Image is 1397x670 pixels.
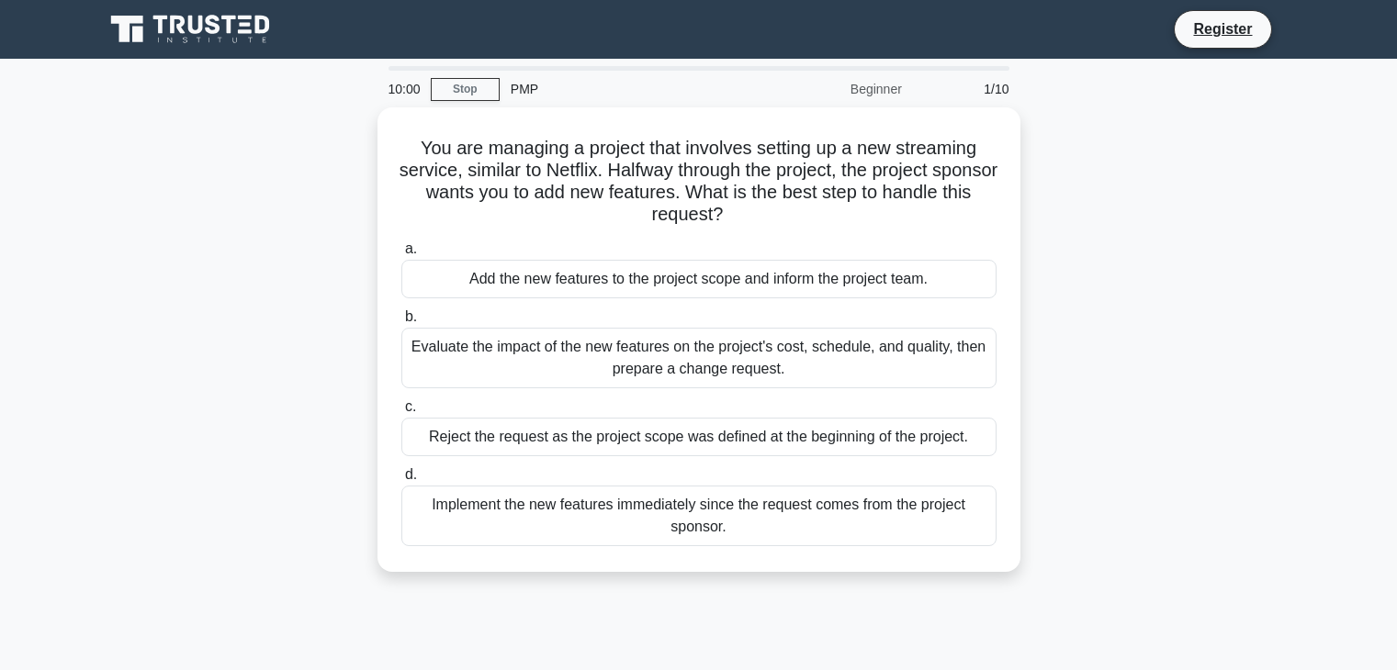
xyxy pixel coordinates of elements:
span: c. [405,398,416,414]
div: Evaluate the impact of the new features on the project's cost, schedule, and quality, then prepar... [401,328,997,388]
div: Reject the request as the project scope was defined at the beginning of the project. [401,418,997,456]
a: Stop [431,78,500,101]
div: 10:00 [377,71,431,107]
div: Beginner [752,71,913,107]
h5: You are managing a project that involves setting up a new streaming service, similar to Netflix. ... [400,137,998,227]
div: 1/10 [913,71,1020,107]
span: b. [405,308,417,324]
div: Add the new features to the project scope and inform the project team. [401,260,997,298]
span: d. [405,466,417,482]
span: a. [405,240,417,256]
div: Implement the new features immediately since the request comes from the project sponsor. [401,486,997,546]
a: Register [1182,17,1263,40]
div: PMP [500,71,752,107]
